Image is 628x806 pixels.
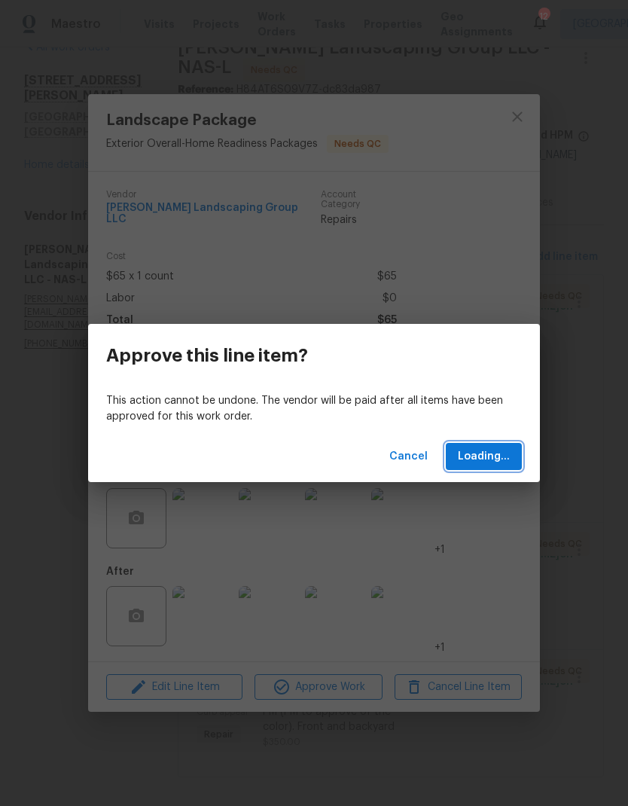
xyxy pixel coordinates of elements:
button: Cancel [383,443,434,471]
span: Loading... [458,447,510,466]
button: Loading... [446,443,522,471]
p: This action cannot be undone. The vendor will be paid after all items have been approved for this... [106,393,522,425]
span: Cancel [389,447,428,466]
h3: Approve this line item? [106,345,308,366]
